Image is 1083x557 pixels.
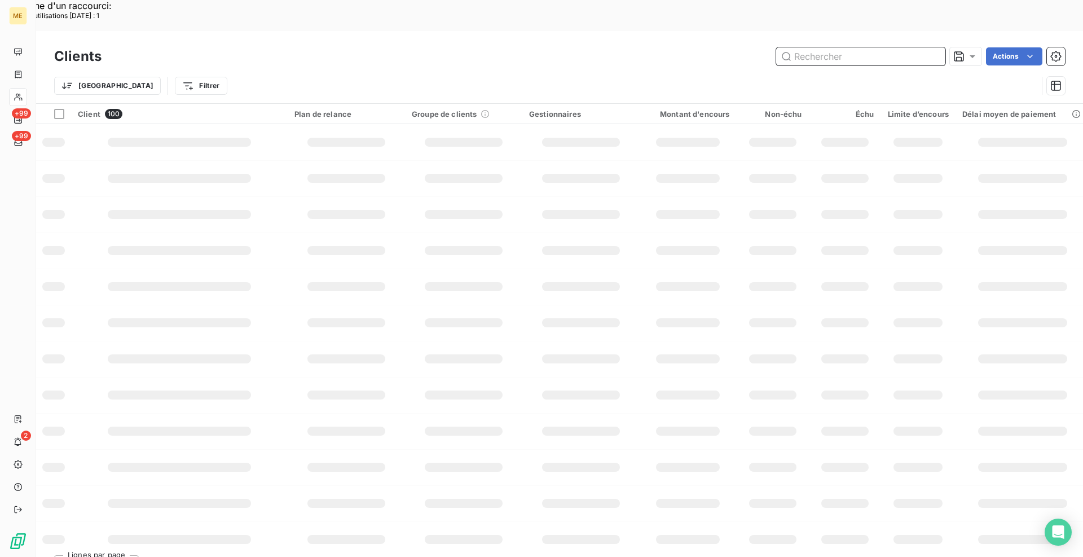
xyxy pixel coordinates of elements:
span: Groupe de clients [412,109,477,119]
span: Client [78,109,100,119]
button: Actions [986,47,1042,65]
span: 2 [21,431,31,441]
div: Limite d’encours [888,109,949,119]
button: Filtrer [175,77,227,95]
span: +99 [12,108,31,119]
span: +99 [12,131,31,141]
div: Montant d'encours [646,109,730,119]
button: [GEOGRAPHIC_DATA] [54,77,161,95]
div: Délai moyen de paiement [962,109,1083,119]
div: Gestionnaires [529,109,633,119]
h3: Clients [54,46,102,67]
div: Open Intercom Messenger [1045,519,1072,546]
input: Rechercher [776,47,945,65]
div: Non-échu [743,109,802,119]
img: Logo LeanPay [9,532,27,550]
div: Échu [816,109,874,119]
div: Plan de relance [294,109,398,119]
span: 100 [105,109,122,119]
